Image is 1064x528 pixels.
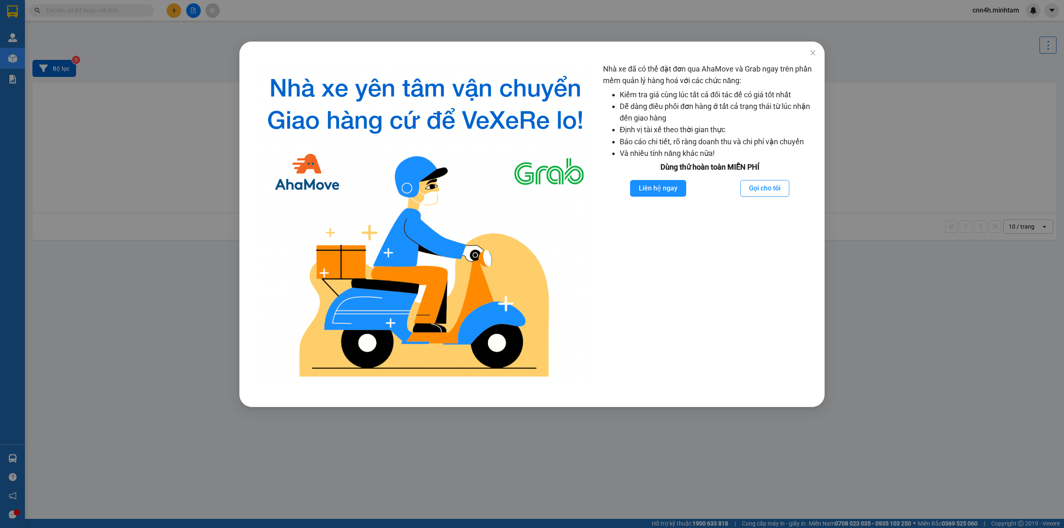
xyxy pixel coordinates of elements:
img: logo [254,63,596,386]
li: Báo cáo chi tiết, rõ ràng doanh thu và chi phí vận chuyển [620,136,816,148]
button: Gọi cho tôi [740,180,789,197]
li: Và nhiều tính năng khác nữa! [620,148,816,159]
li: Dễ dàng điều phối đơn hàng ở tất cả trạng thái từ lúc nhận đến giao hàng [620,101,816,124]
div: Nhà xe đã có thể đặt đơn qua AhaMove và Grab ngay trên phần mềm quản lý hàng hoá với các chức năng: [603,63,816,386]
li: Định vị tài xế theo thời gian thực [620,124,816,136]
span: Liên hệ ngay [639,183,677,193]
span: close [810,49,816,56]
div: Dùng thử hoàn toàn MIỄN PHÍ [603,161,816,173]
button: Liên hệ ngay [630,180,686,197]
button: Close [801,42,825,65]
li: Kiểm tra giá cùng lúc tất cả đối tác để có giá tốt nhất [620,89,816,101]
span: Gọi cho tôi [749,183,781,193]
